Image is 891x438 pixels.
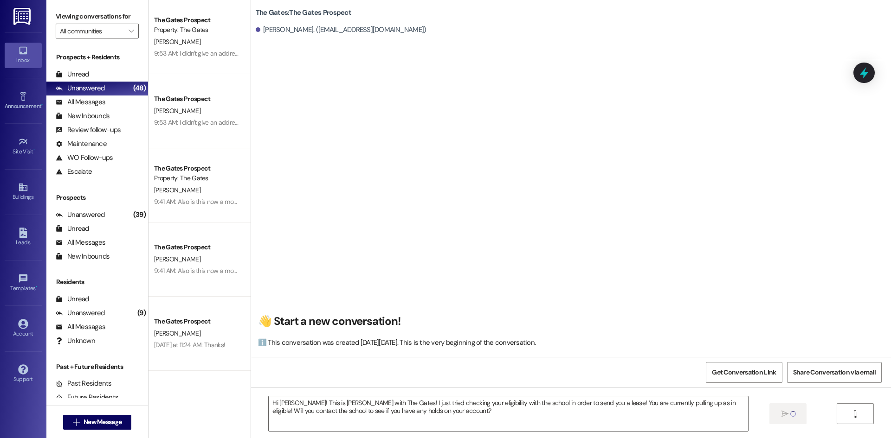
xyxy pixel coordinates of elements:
span: • [33,147,35,153]
div: [PERSON_NAME]. ([EMAIL_ADDRESS][DOMAIN_NAME]) [256,25,426,35]
button: Get Conversation Link [706,362,782,383]
div: Unread [56,294,89,304]
span: • [36,284,37,290]
div: (48) [131,81,148,95]
div: ℹ️ This conversation was created [DATE][DATE]. This is the very beginning of the conversation. [258,338,879,348]
div: Unanswered [56,83,105,93]
div: New Inbounds [56,252,110,261]
div: Unknown [56,336,95,346]
div: Unread [56,224,89,234]
span: • [41,102,43,108]
label: Viewing conversations for [56,9,139,24]
div: Residents [46,277,148,287]
div: The Gates Prospect [154,242,240,252]
h2: 👋 Start a new conversation! [258,314,879,329]
div: Past + Future Residents [46,362,148,372]
span: [PERSON_NAME] [154,107,200,115]
div: 9:53 AM: I didn't give an address so I can come pick it up! I'm here in [GEOGRAPHIC_DATA] :) [154,118,401,127]
textarea: Hi [PERSON_NAME]! This is [PERSON_NAME] with The Gates! I just tried checking your eligibility wi... [269,396,748,431]
div: All Messages [56,97,105,107]
div: New Inbounds [56,111,110,121]
div: WO Follow-ups [56,153,113,163]
div: Property: The Gates [154,25,240,35]
b: The Gates: The Gates Prospect [256,8,351,18]
a: Templates • [5,271,42,296]
div: The Gates Prospect [154,94,240,104]
div: The Gates Prospect [154,164,240,173]
div: [DATE] at 11:24 AM: Thanks! [154,341,225,349]
div: 9:41 AM: Also is this now a monthly fee because unthought we paid for the entire semester? [154,197,400,206]
input: All communities [60,24,124,38]
div: Past Residents [56,379,112,388]
a: Support [5,362,42,387]
div: Unread [56,70,89,79]
div: The Gates Prospect [154,317,240,326]
div: All Messages [56,322,105,332]
span: [PERSON_NAME] [154,38,200,46]
img: ResiDesk Logo [13,8,32,25]
i:  [852,410,859,418]
span: New Message [84,417,122,427]
a: Account [5,316,42,341]
div: Property: The Gates [154,173,240,183]
button: New Message [63,415,132,430]
div: Prospects [46,193,148,203]
div: Unanswered [56,210,105,220]
div: The Gates Prospect [154,15,240,25]
a: Buildings [5,179,42,204]
div: Escalate [56,167,92,177]
div: 9:41 AM: Also is this now a monthly fee because unthought we paid for the entire semester? [154,267,400,275]
div: Prospects + Residents [46,52,148,62]
i:  [73,419,80,426]
div: (9) [135,306,148,320]
div: Review follow-ups [56,125,121,135]
div: Maintenance [56,139,107,149]
a: Leads [5,225,42,250]
div: (39) [131,208,148,222]
span: [PERSON_NAME] [154,186,200,194]
i:  [781,410,788,418]
span: [PERSON_NAME] [154,329,200,337]
span: Get Conversation Link [712,368,776,377]
a: Inbox [5,43,42,68]
i:  [129,27,134,35]
span: Share Conversation via email [793,368,876,377]
div: 9:53 AM: I didn't give an address so I can come pick it up! I'm here in [GEOGRAPHIC_DATA] :) [154,49,401,57]
div: Unanswered [56,308,105,318]
a: Site Visit • [5,134,42,159]
div: Future Residents [56,393,118,402]
div: All Messages [56,238,105,248]
span: [PERSON_NAME] [154,255,200,263]
button: Share Conversation via email [787,362,882,383]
